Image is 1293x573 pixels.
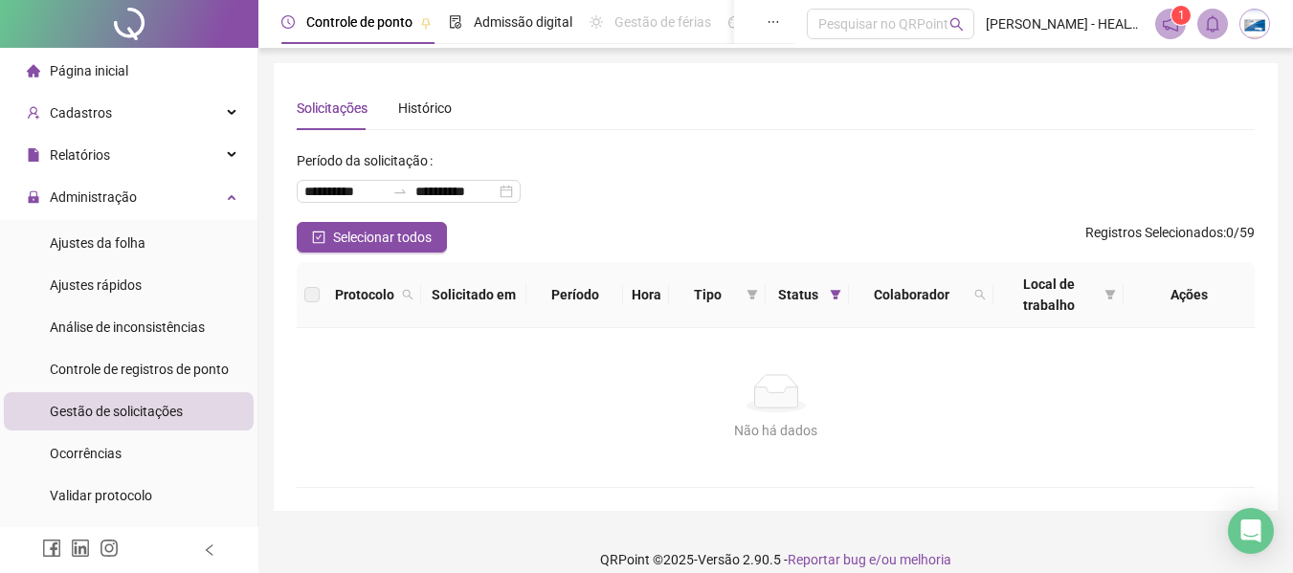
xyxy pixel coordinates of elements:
span: Controle de ponto [306,14,412,30]
span: home [27,64,40,77]
th: Hora [623,262,669,328]
span: pushpin [420,17,432,29]
span: dashboard [728,15,742,29]
span: Status [773,284,822,305]
span: file [27,148,40,162]
span: check-square [312,231,325,244]
th: Período [526,262,623,328]
span: Ajustes da folha [50,235,145,251]
span: 1 [1178,9,1185,22]
span: Reportar bug e/ou melhoria [788,552,951,567]
span: linkedin [71,539,90,558]
div: Open Intercom Messenger [1228,508,1274,554]
div: Histórico [398,98,452,119]
span: filter [826,280,845,309]
span: filter [743,280,762,309]
span: left [203,543,216,557]
span: notification [1162,15,1179,33]
span: search [402,289,413,300]
span: Local de trabalho [1001,274,1097,316]
span: Gestão de férias [614,14,711,30]
span: Ajustes rápidos [50,277,142,293]
span: Admissão digital [474,14,572,30]
span: search [974,289,986,300]
label: Período da solicitação [297,145,440,176]
span: lock [27,190,40,204]
span: sun [590,15,603,29]
div: Solicitações [297,98,368,119]
span: filter [830,289,841,300]
span: filter [747,289,758,300]
span: bell [1204,15,1221,33]
span: filter [1104,289,1116,300]
span: Análise de inconsistências [50,320,205,335]
div: Não há dados [320,420,1232,441]
span: Tipo [677,284,739,305]
span: [PERSON_NAME] - HEALTHY POR [PERSON_NAME] [986,13,1144,34]
span: filter [1101,270,1120,320]
span: : 0 / 59 [1085,222,1255,253]
span: Validar protocolo [50,488,152,503]
span: to [392,184,408,199]
span: search [949,17,964,32]
img: 87315 [1240,10,1269,38]
span: file-done [449,15,462,29]
span: Ocorrências [50,446,122,461]
span: clock-circle [281,15,295,29]
span: ellipsis [767,15,780,29]
sup: 1 [1171,6,1191,25]
span: search [398,280,417,309]
span: facebook [42,539,61,558]
span: Página inicial [50,63,128,78]
span: Colaborador [857,284,967,305]
button: Selecionar todos [297,222,447,253]
span: user-add [27,106,40,120]
span: Registros Selecionados [1085,225,1223,240]
span: Relatórios [50,147,110,163]
div: Ações [1131,284,1247,305]
span: Administração [50,189,137,205]
span: Versão [698,552,740,567]
span: Gestão de solicitações [50,404,183,419]
th: Solicitado em [421,262,526,328]
span: Selecionar todos [333,227,432,248]
span: search [970,280,990,309]
span: Cadastros [50,105,112,121]
span: instagram [100,539,119,558]
span: Controle de registros de ponto [50,362,229,377]
span: Protocolo [335,284,394,305]
span: swap-right [392,184,408,199]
